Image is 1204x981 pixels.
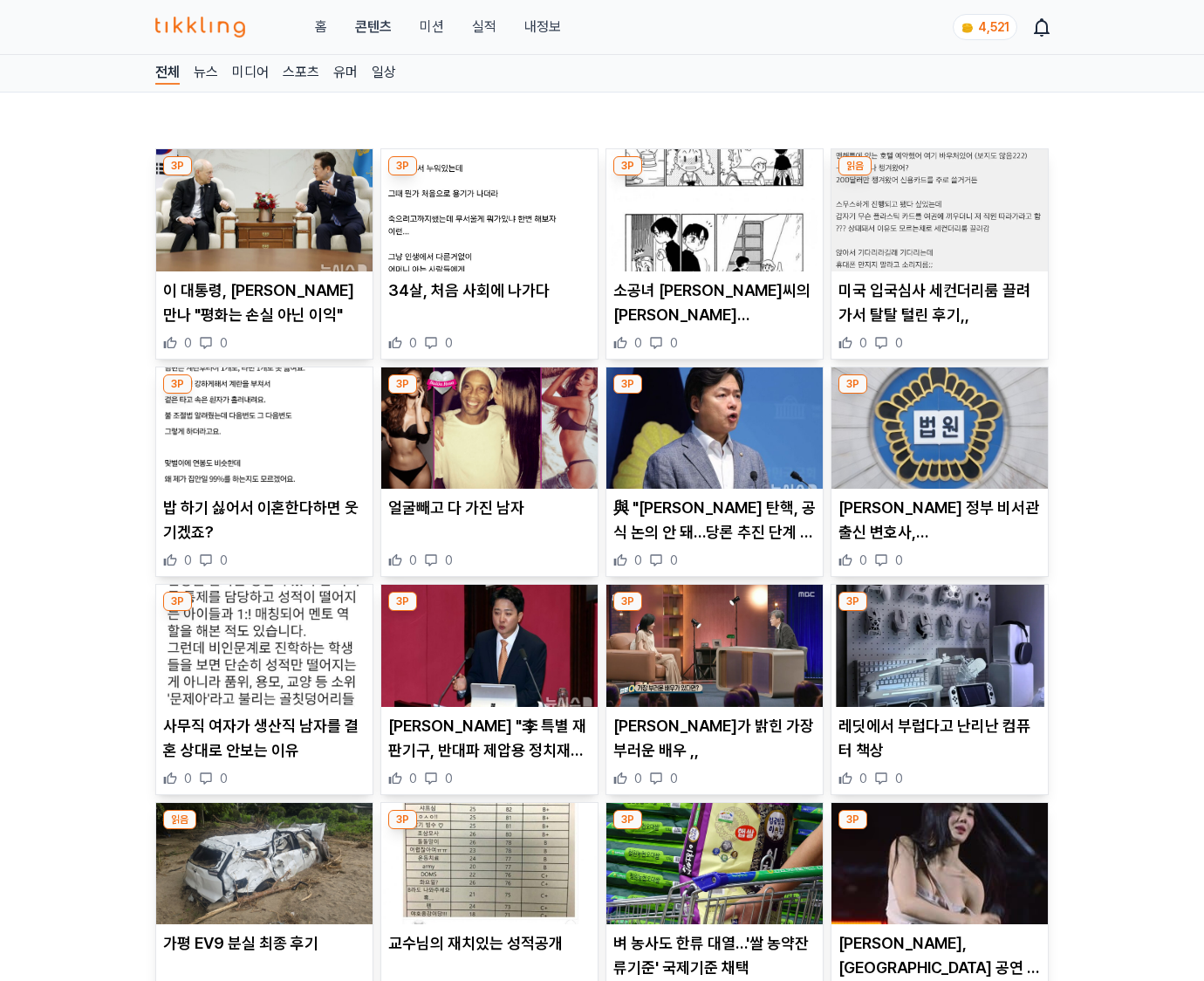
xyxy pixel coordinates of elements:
[163,278,366,327] p: 이 대통령, [PERSON_NAME] 만나 "평화는 손실 아닌 이익"
[895,552,903,569] span: 0
[838,810,867,829] div: 3P
[388,156,417,175] div: 3P
[409,770,417,787] span: 0
[380,584,599,795] div: 3P 이준석 "李 특별 재판기구, 반대파 제압용 정치재판…출구 없는 독재 고속도로" [PERSON_NAME] "李 특별 재판기구, 반대파 제압용 정치재판…출구 없는 독재 고속...
[634,552,642,569] span: 0
[961,21,975,35] img: coin
[194,62,218,85] a: 뉴스
[163,592,192,611] div: 3P
[388,374,417,394] div: 3P
[613,931,816,980] p: 벼 농사도 한류 대열…'쌀 농약잔류기준' 국제기준 채택
[163,156,192,175] div: 3P
[670,770,678,787] span: 0
[613,714,816,763] p: [PERSON_NAME]가 밝힌 가장 부러운 배우 ,,
[838,278,1041,327] p: 미국 입국심사 세컨더리룸 끌려가서 탈탈 털린 후기,,
[831,803,1048,925] img: 권은비, 일본 공연 꼭노 영상
[156,585,373,707] img: 사무직 여자가 생산직 남자를 결혼 상대로 안보는 이유
[953,14,1014,40] a: coin 4,521
[409,334,417,352] span: 0
[333,62,358,85] a: 유머
[831,585,1048,707] img: 레딧에서 부럽다고 난리난 컴퓨터 책상
[184,770,192,787] span: 0
[155,148,373,360] div: 3P 이 대통령, 마이클 샌델 만나 "평화는 손실 아닌 이익" 이 대통령, [PERSON_NAME] 만나 "평화는 손실 아닌 이익" 0 0
[895,770,903,787] span: 0
[634,334,642,352] span: 0
[163,714,366,763] p: 사무직 여자가 생산직 남자를 결혼 상대로 안보는 이유
[859,770,867,787] span: 0
[670,334,678,352] span: 0
[831,367,1049,578] div: 3P 박근혜 정부 비서관 출신 변호사, 강제추행 혐의 2심서 벌금형 [PERSON_NAME] 정부 비서관 출신 변호사, [PERSON_NAME]추행 혐의 2심서 벌금형 0 0
[445,770,453,787] span: 0
[381,149,598,271] img: 34살, 처음 사회에 나가다
[163,496,366,545] p: 밥 하기 싫어서 이혼한다하면 웃기겠죠?
[420,17,444,38] button: 미션
[380,148,599,360] div: 3P 34살, 처음 사회에 나가다 34살, 처음 사회에 나가다 0 0
[670,552,678,569] span: 0
[613,496,816,545] p: 與 "[PERSON_NAME] 탄핵, 공식 논의 안 돼…당론 추진 단계 아냐"
[388,496,591,520] p: 얼굴빼고 다 가진 남자
[381,367,598,490] img: 얼굴빼고 다 가진 남자
[605,584,824,795] div: 3P 이영애가 밝힌 가장 부러운 배우 ,, [PERSON_NAME]가 밝힌 가장 부러운 배우 ,, 0 0
[388,714,591,763] p: [PERSON_NAME] "李 특별 재판기구, 반대파 제압용 정치재판…출구 없는 독재 고속도로"
[838,714,1041,763] p: 레딧에서 부럽다고 난리난 컴퓨터 책상
[606,149,823,271] img: 소공녀 세라씨의 귀환 만화.manhwa
[605,367,824,578] div: 3P 與 "조희대 탄핵, 공식 논의 안 돼…당론 추진 단계 아냐" 與 "[PERSON_NAME] 탄핵, 공식 논의 안 돼…당론 추진 단계 아냐" 0 0
[388,592,417,611] div: 3P
[315,17,327,38] a: 홈
[605,148,824,360] div: 3P 소공녀 세라씨의 귀환 만화.manhwa 소공녀 [PERSON_NAME]씨의 [PERSON_NAME] [PERSON_NAME].manhwa 0 0
[831,584,1049,795] div: 3P 레딧에서 부럽다고 난리난 컴퓨터 책상 레딧에서 부럽다고 난리난 컴퓨터 책상 0 0
[613,278,816,327] p: 소공녀 [PERSON_NAME]씨의 [PERSON_NAME] [PERSON_NAME].manhwa
[838,496,1041,545] p: [PERSON_NAME] 정부 비서관 출신 변호사, [PERSON_NAME]추행 혐의 2심서 벌금형
[381,585,598,707] img: 이준석 "李 특별 재판기구, 반대파 제압용 정치재판…출구 없는 독재 고속도로"
[163,931,366,956] p: 가평 EV9 분실 최종 후기
[445,552,453,569] span: 0
[220,334,228,352] span: 0
[155,584,373,795] div: 3P 사무직 여자가 생산직 남자를 결혼 상대로 안보는 이유 사무직 여자가 생산직 남자를 결혼 상대로 안보는 이유 0 0
[606,803,823,925] img: 벼 농사도 한류 대열…'쌀 농약잔류기준' 국제기준 채택
[838,156,872,175] div: 읽음
[634,770,642,787] span: 0
[524,17,561,38] a: 내정보
[613,810,642,829] div: 3P
[838,592,867,611] div: 3P
[838,374,867,394] div: 3P
[388,810,417,829] div: 3P
[163,810,196,829] div: 읽음
[163,374,192,394] div: 3P
[156,803,373,925] img: 가평 EV9 분실 최종 후기
[156,367,373,490] img: 밥 하기 싫어서 이혼한다하면 웃기겠죠?
[156,149,373,271] img: 이 대통령, 마이클 샌델 만나 "평화는 손실 아닌 이익"
[606,367,823,490] img: 與 "조희대 탄핵, 공식 논의 안 돼…당론 추진 단계 아냐"
[388,931,591,956] p: 교수님의 재치있는 성적공개
[606,585,823,707] img: 이영애가 밝힌 가장 부러운 배우 ,,
[613,592,642,611] div: 3P
[859,334,867,352] span: 0
[283,62,319,85] a: 스포츠
[381,803,598,925] img: 교수님의 재치있는 성적공개
[613,156,642,175] div: 3P
[232,62,269,85] a: 미디어
[155,62,180,85] a: 전체
[895,334,903,352] span: 0
[831,148,1049,360] div: 읽음 미국 입국심사 세컨더리룸 끌려가서 탈탈 털린 후기,, 미국 입국심사 세컨더리룸 끌려가서 탈탈 털린 후기,, 0 0
[155,367,373,578] div: 3P 밥 하기 싫어서 이혼한다하면 웃기겠죠? 밥 하기 싫어서 이혼한다하면 웃기겠죠? 0 0
[838,931,1041,980] p: [PERSON_NAME], [GEOGRAPHIC_DATA] 공연 꼭노 영상
[355,17,392,38] a: 콘텐츠
[220,770,228,787] span: 0
[445,334,453,352] span: 0
[220,552,228,569] span: 0
[184,334,192,352] span: 0
[409,552,417,569] span: 0
[613,374,642,394] div: 3P
[831,367,1048,490] img: 박근혜 정부 비서관 출신 변호사, 강제추행 혐의 2심서 벌금형
[184,552,192,569] span: 0
[380,367,599,578] div: 3P 얼굴빼고 다 가진 남자 얼굴빼고 다 가진 남자 0 0
[831,149,1048,271] img: 미국 입국심사 세컨더리룸 끌려가서 탈탈 털린 후기,,
[859,552,867,569] span: 0
[978,20,1009,34] span: 4,521
[472,17,496,38] a: 실적
[155,17,245,38] img: 티끌링
[372,62,396,85] a: 일상
[388,278,591,303] p: 34살, 처음 사회에 나가다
